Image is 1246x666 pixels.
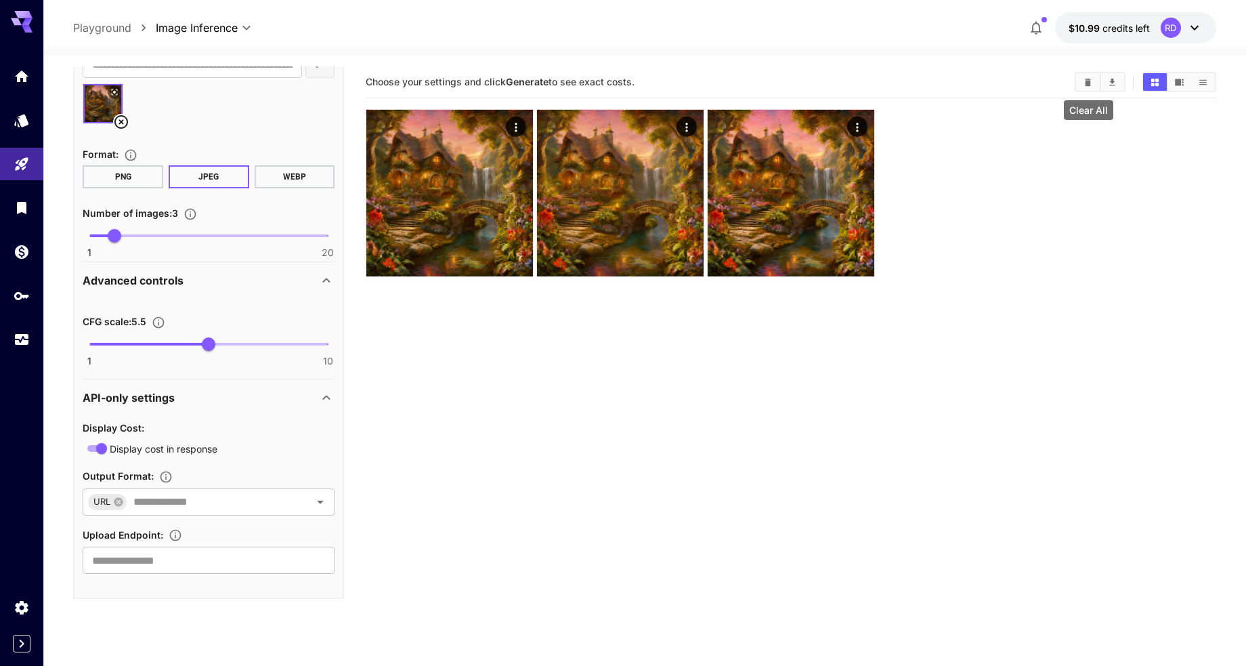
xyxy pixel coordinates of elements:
div: Wallet [14,243,30,260]
img: 2Q== [708,110,874,276]
span: 1 [87,246,91,259]
a: Playground [73,20,131,36]
button: JPEG [169,165,249,188]
button: Show media in list view [1191,73,1215,91]
div: Actions [677,117,697,137]
button: Clear All [1076,73,1100,91]
span: Format : [83,148,119,160]
button: Expand sidebar [13,635,30,652]
button: Show media in grid view [1143,73,1167,91]
span: $10.99 [1069,22,1102,34]
span: Image Inference [156,20,238,36]
span: Display cost in response [110,442,217,456]
div: API-only settings [83,381,335,414]
span: CFG scale : 5.5 [83,316,146,327]
button: Specify how many images to generate in a single request. Each image generation will be charged se... [178,207,202,221]
div: Actions [507,117,527,137]
span: Upload Endpoint : [83,529,163,541]
span: Output Format : [83,470,154,482]
button: Download All [1100,73,1124,91]
div: Library [14,199,30,216]
button: Open [311,493,330,512]
div: Show media in grid viewShow media in video viewShow media in list view [1142,72,1216,92]
img: Z [537,110,704,276]
div: Playground [14,156,30,173]
div: Advanced controls [83,297,335,365]
p: Advanced controls [83,272,184,289]
button: Show media in video view [1167,73,1191,91]
button: Adjusts how closely the generated image aligns with the input prompt. A higher value enforces str... [146,316,171,329]
div: Settings [14,599,30,616]
div: Clear All [1064,100,1113,120]
div: $10.99026 [1069,21,1150,35]
img: 9k= [366,110,533,276]
span: Number of images : 3 [83,207,178,219]
button: PNG [83,165,163,188]
div: Home [14,68,30,85]
div: URL [88,494,127,510]
div: Usage [14,331,30,348]
div: Actions [847,117,867,137]
span: credits left [1102,22,1150,34]
div: Models [14,112,30,129]
div: Advanced controls [83,264,335,297]
button: Choose the file format for the output image. [119,148,143,162]
span: URL [88,494,116,509]
span: 20 [322,246,334,259]
button: Specifies a URL for uploading the generated image as binary data via HTTP PUT, such as an S3 buck... [163,528,188,542]
span: Choose your settings and click to see exact costs. [366,76,635,87]
nav: breadcrumb [73,20,156,36]
span: Display Cost : [83,422,144,434]
b: Generate [506,76,549,87]
div: Clear AllDownload All [1075,72,1125,92]
p: API-only settings [83,390,175,406]
button: $10.99026RD [1055,12,1216,43]
div: RD [1161,18,1181,38]
span: 10 [323,354,333,368]
span: 1 [87,354,91,368]
button: WEBP [255,165,335,188]
div: API Keys [14,287,30,304]
button: Specifies how the image is returned based on your use case: base64Data for embedding in code, dat... [154,470,178,484]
